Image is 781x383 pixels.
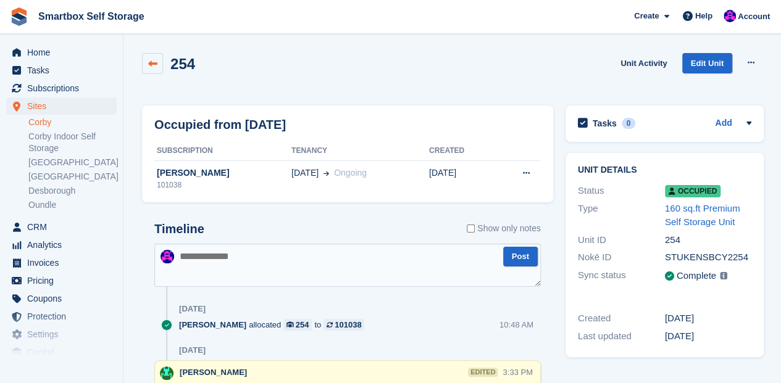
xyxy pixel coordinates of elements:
div: 101038 [154,179,291,191]
div: allocated to [179,319,370,331]
div: Sync status [578,268,665,284]
h2: Tasks [593,118,617,129]
div: 10:48 AM [499,319,533,331]
a: Smartbox Self Storage [33,6,149,27]
a: menu [6,290,117,307]
a: 101038 [324,319,364,331]
div: 254 [296,319,309,331]
h2: 254 [170,56,195,72]
h2: Unit details [578,165,752,175]
div: [PERSON_NAME] [154,167,291,179]
span: Help [695,10,712,22]
a: 254 [283,319,312,331]
div: [DATE] [665,311,752,326]
div: 101038 [335,319,361,331]
a: Desborough [28,185,117,197]
button: Post [503,247,538,267]
div: 254 [665,233,752,247]
a: menu [6,272,117,289]
a: 160 sq.ft Premium Self Storage Unit [665,203,740,228]
span: Occupied [665,185,720,197]
span: Home [27,44,101,61]
a: menu [6,62,117,79]
a: menu [6,236,117,253]
a: Edit Unit [682,53,732,73]
input: Show only notes [467,222,475,235]
th: Created [429,141,493,161]
div: Last updated [578,329,665,344]
td: [DATE] [429,160,493,197]
a: Corby [28,117,117,128]
span: CRM [27,218,101,236]
span: Invoices [27,254,101,271]
img: Sam Austin [724,10,736,22]
div: STUKENSBCY2254 [665,250,752,265]
span: Coupons [27,290,101,307]
span: [PERSON_NAME] [179,319,246,331]
div: Unit ID [578,233,665,247]
img: Elinor Shepherd [160,366,173,380]
span: [PERSON_NAME] [180,368,247,377]
div: [DATE] [179,304,206,314]
span: Sites [27,97,101,115]
div: 3:33 PM [503,366,532,378]
a: Unit Activity [616,53,672,73]
th: Tenancy [291,141,429,161]
a: menu [6,344,117,361]
th: Subscription [154,141,291,161]
span: Tasks [27,62,101,79]
div: Status [578,184,665,198]
span: Pricing [27,272,101,289]
h2: Occupied from [DATE] [154,115,286,134]
a: Oundle [28,199,117,211]
h2: Timeline [154,222,204,236]
span: Capital [27,344,101,361]
div: [DATE] [179,345,206,355]
img: icon-info-grey-7440780725fd019a000dd9b08b2336e03edf1995a4989e88bcd33f0948082b44.svg [720,272,727,279]
img: Sam Austin [161,250,174,263]
div: edited [468,368,498,377]
span: Subscriptions [27,80,101,97]
span: Ongoing [334,168,367,178]
a: menu [6,97,117,115]
div: Type [578,202,665,229]
span: Protection [27,308,101,325]
div: Nokē ID [578,250,665,265]
label: Show only notes [467,222,541,235]
div: 0 [622,118,636,129]
a: menu [6,80,117,97]
span: Account [738,10,770,23]
a: menu [6,326,117,343]
a: Corby Indoor Self Storage [28,131,117,154]
img: stora-icon-8386f47178a22dfd0bd8f6a31ec36ba5ce8667c1dd55bd0f319d3a0aa187defe.svg [10,7,28,26]
div: Complete [677,269,716,283]
a: menu [6,254,117,271]
a: Add [715,117,732,131]
a: menu [6,44,117,61]
span: [DATE] [291,167,319,179]
div: [DATE] [665,329,752,344]
a: [GEOGRAPHIC_DATA] [28,171,117,183]
span: Create [634,10,659,22]
span: Settings [27,326,101,343]
a: [GEOGRAPHIC_DATA] [28,157,117,168]
a: menu [6,308,117,325]
a: menu [6,218,117,236]
div: Created [578,311,665,326]
span: Analytics [27,236,101,253]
